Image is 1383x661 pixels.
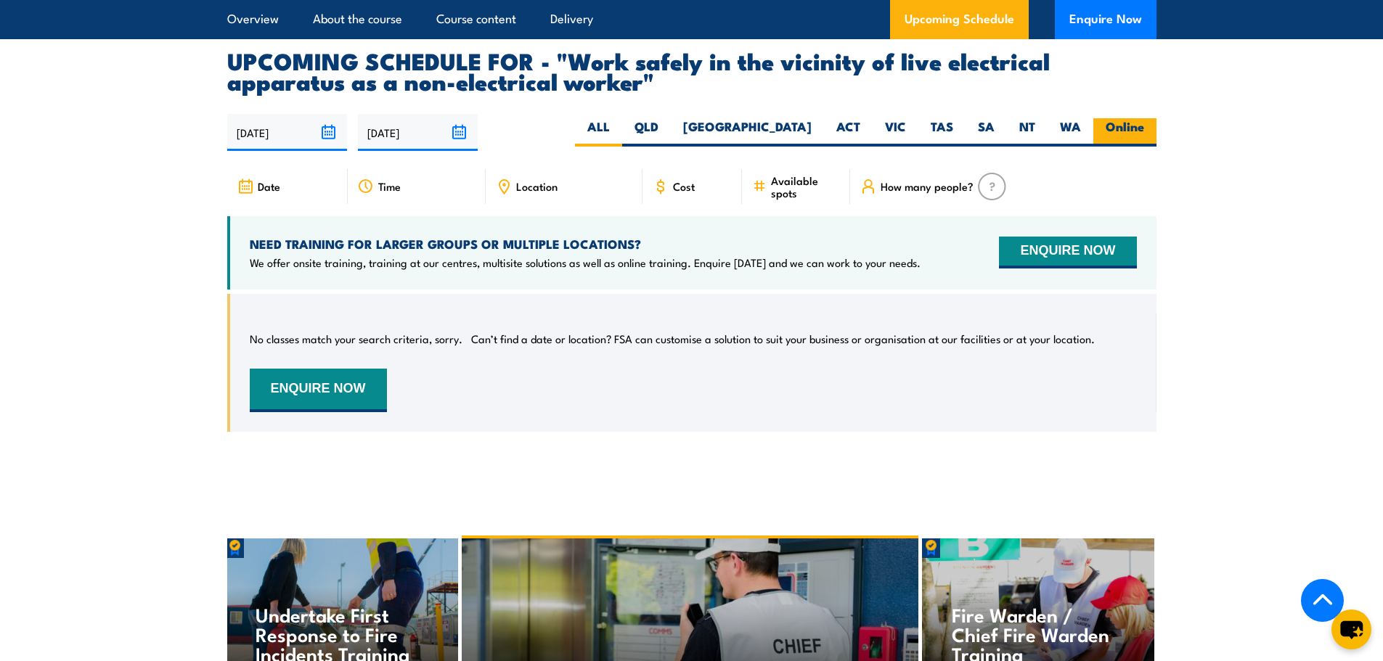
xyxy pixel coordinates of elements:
[516,180,558,192] span: Location
[378,180,401,192] span: Time
[622,118,671,147] label: QLD
[227,114,347,151] input: From date
[258,180,280,192] span: Date
[250,255,921,270] p: We offer onsite training, training at our centres, multisite solutions as well as online training...
[575,118,622,147] label: ALL
[881,180,974,192] span: How many people?
[250,332,462,346] p: No classes match your search criteria, sorry.
[250,236,921,252] h4: NEED TRAINING FOR LARGER GROUPS OR MULTIPLE LOCATIONS?
[671,118,824,147] label: [GEOGRAPHIC_DATA]
[1331,609,1371,649] button: chat-button
[250,369,387,412] button: ENQUIRE NOW
[1093,118,1156,147] label: Online
[1048,118,1093,147] label: WA
[673,180,695,192] span: Cost
[771,174,840,199] span: Available spots
[1007,118,1048,147] label: NT
[824,118,873,147] label: ACT
[873,118,918,147] label: VIC
[358,114,478,151] input: To date
[918,118,966,147] label: TAS
[227,50,1156,91] h2: UPCOMING SCHEDULE FOR - "Work safely in the vicinity of live electrical apparatus as a non-electr...
[966,118,1007,147] label: SA
[999,237,1136,268] button: ENQUIRE NOW
[471,332,1095,346] p: Can’t find a date or location? FSA can customise a solution to suit your business or organisation...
